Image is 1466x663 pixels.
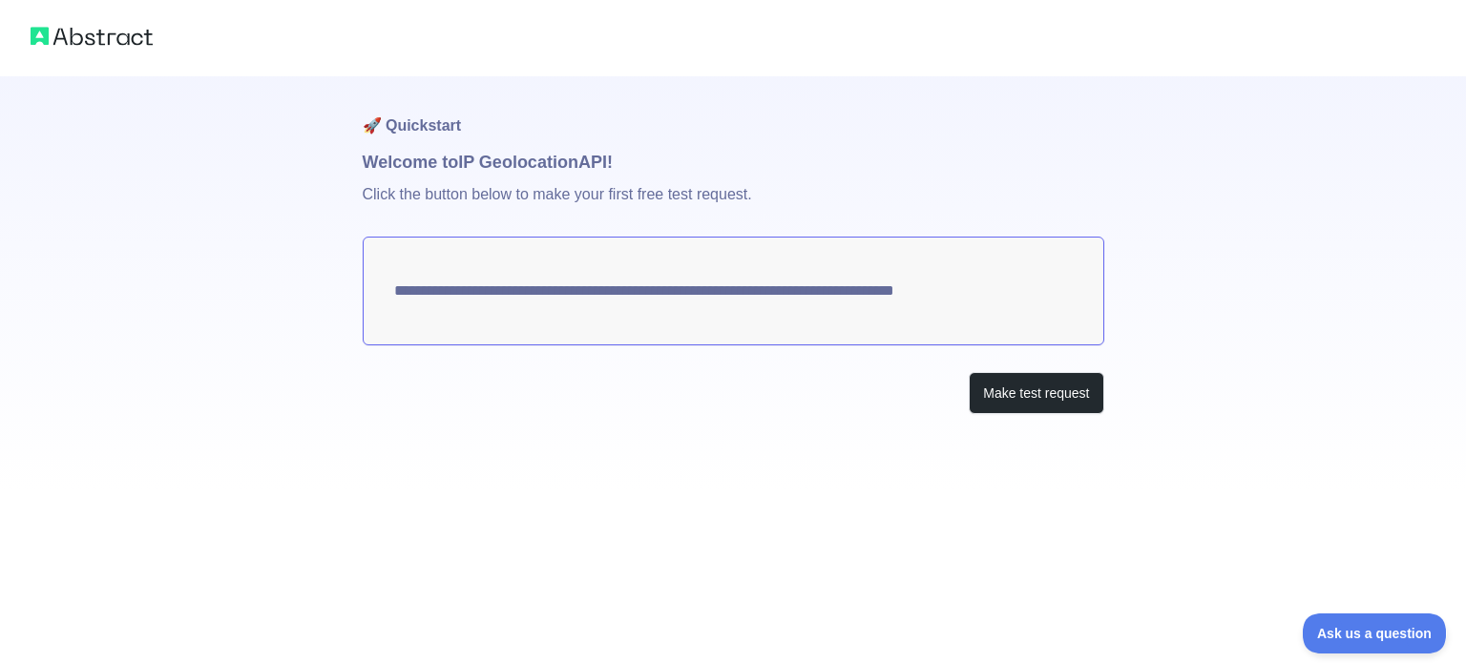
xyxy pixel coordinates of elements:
[31,23,153,50] img: Abstract logo
[363,149,1104,176] h1: Welcome to IP Geolocation API!
[363,76,1104,149] h1: 🚀 Quickstart
[1303,613,1447,653] iframe: Toggle Customer Support
[969,372,1103,415] button: Make test request
[363,176,1104,237] p: Click the button below to make your first free test request.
